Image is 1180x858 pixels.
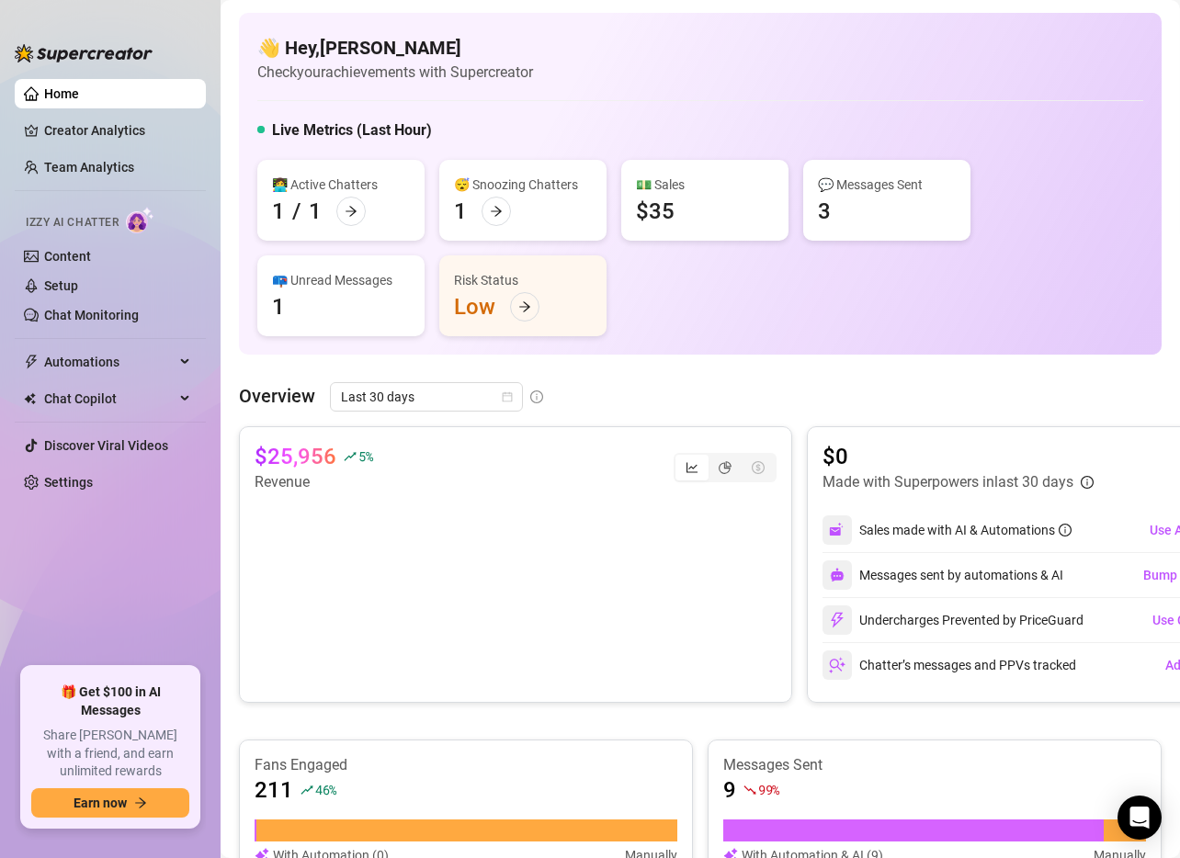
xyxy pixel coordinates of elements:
[818,197,831,226] div: 3
[823,442,1094,471] article: $0
[358,447,372,465] span: 5 %
[31,683,189,719] span: 🎁 Get $100 in AI Messages
[44,249,91,264] a: Content
[1081,476,1094,489] span: info-circle
[44,475,93,490] a: Settings
[272,292,285,322] div: 1
[257,35,533,61] h4: 👋 Hey, [PERSON_NAME]
[24,392,36,405] img: Chat Copilot
[829,522,845,538] img: svg%3e
[309,197,322,226] div: 1
[315,781,336,798] span: 46 %
[490,205,503,218] span: arrow-right
[674,453,777,482] div: segmented control
[26,214,119,231] span: Izzy AI Chatter
[272,175,410,195] div: 👩‍💻 Active Chatters
[1059,524,1072,536] span: info-circle
[44,86,79,101] a: Home
[44,438,168,453] a: Discover Viral Videos
[272,197,285,226] div: 1
[134,796,147,809] span: arrow-right
[518,300,531,313] span: arrow-right
[255,775,293,805] article: 211
[636,197,675,226] div: $35
[829,612,845,628] img: svg%3e
[454,270,592,290] div: Risk Status
[823,471,1073,493] article: Made with Superpowers in last 30 days
[752,461,765,474] span: dollar-circle
[502,391,513,402] span: calendar
[830,568,845,582] img: svg%3e
[719,461,732,474] span: pie-chart
[823,605,1084,635] div: Undercharges Prevented by PriceGuard
[44,308,139,322] a: Chat Monitoring
[44,278,78,293] a: Setup
[257,61,533,84] article: Check your achievements with Supercreator
[818,175,956,195] div: 💬 Messages Sent
[31,788,189,818] button: Earn nowarrow-right
[255,755,677,775] article: Fans Engaged
[723,775,736,805] article: 9
[758,781,779,798] span: 99 %
[1118,796,1162,840] div: Open Intercom Messenger
[341,383,512,411] span: Last 30 days
[272,270,410,290] div: 📪 Unread Messages
[44,116,191,145] a: Creator Analytics
[345,205,357,218] span: arrow-right
[272,119,432,141] h5: Live Metrics (Last Hour)
[24,355,39,369] span: thunderbolt
[823,560,1063,590] div: Messages sent by automations & AI
[859,520,1072,540] div: Sales made with AI & Automations
[530,390,543,403] span: info-circle
[255,471,372,493] article: Revenue
[723,755,1146,775] article: Messages Sent
[31,727,189,781] span: Share [PERSON_NAME] with a friend, and earn unlimited rewards
[686,461,698,474] span: line-chart
[44,347,175,377] span: Automations
[301,784,313,796] span: rise
[239,382,315,410] article: Overview
[454,197,467,226] div: 1
[829,657,845,673] img: svg%3e
[743,784,756,796] span: fall
[74,796,127,810] span: Earn now
[44,160,134,175] a: Team Analytics
[44,384,175,413] span: Chat Copilot
[126,207,154,233] img: AI Chatter
[344,450,357,463] span: rise
[454,175,592,195] div: 😴 Snoozing Chatters
[823,650,1076,680] div: Chatter’s messages and PPVs tracked
[15,44,153,62] img: logo-BBDzfeDw.svg
[255,442,336,471] article: $25,956
[636,175,774,195] div: 💵 Sales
